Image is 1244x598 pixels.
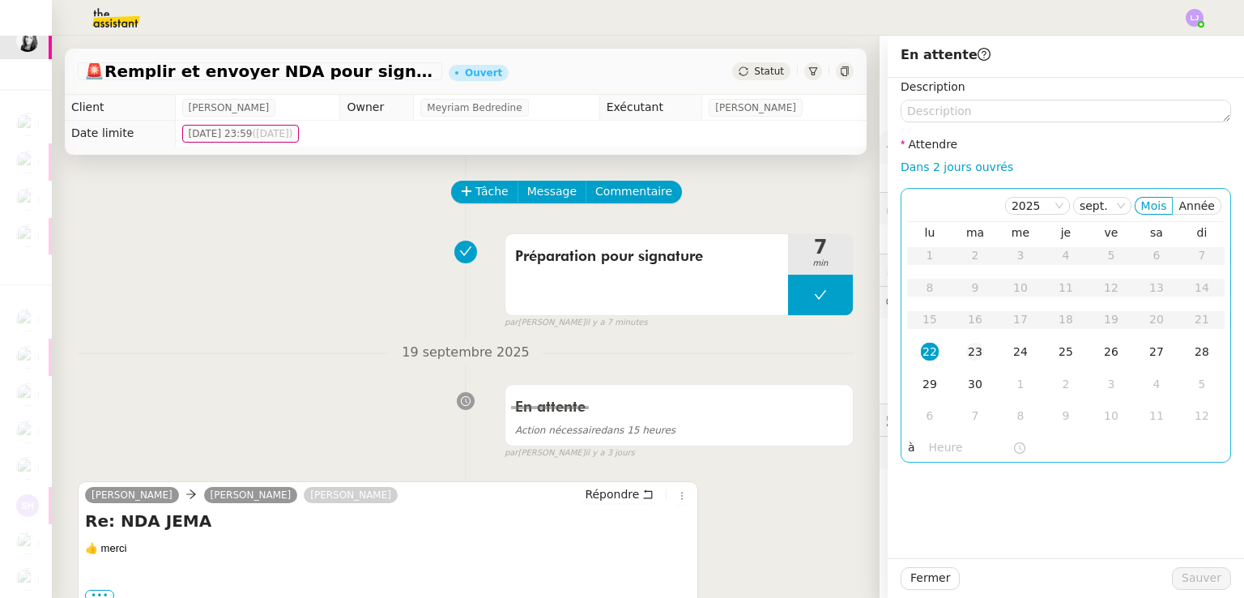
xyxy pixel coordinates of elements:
[1179,225,1225,240] th: dim.
[901,138,957,151] label: Attendre
[85,540,691,557] div: 👍 merci
[16,113,39,136] img: users%2FxgWPCdJhSBeE5T1N2ZiossozSlm1%2Favatar%2F5b22230b-e380-461f-81e9-808a3aa6de32
[1179,400,1225,433] td: 12/10/2025
[16,151,39,173] img: users%2FxgWPCdJhSBeE5T1N2ZiossozSlm1%2Favatar%2F5b22230b-e380-461f-81e9-808a3aa6de32
[515,425,601,436] span: Action nécessaire
[16,457,39,480] img: users%2FNmPW3RcGagVdwlUj0SIRjiM8zA23%2Favatar%2Fb3e8f68e-88d8-429d-a2bd-00fb6f2d12db
[1012,375,1029,393] div: 1
[754,66,784,77] span: Statut
[901,80,965,93] label: Description
[1057,375,1075,393] div: 2
[586,181,682,203] button: Commentaire
[908,438,915,457] span: à
[880,437,1244,468] div: 🧴Autres
[880,404,1244,436] div: 🕵️Autres demandes en cours
[1080,198,1125,214] nz-select-item: sept.
[1057,407,1075,425] div: 9
[1148,343,1165,361] div: 27
[998,400,1043,433] td: 08/10/2025
[886,446,936,459] span: 🧴
[16,188,39,211] img: users%2Fa6PbEmLwvGXylUqKytRPpDpAx153%2Favatar%2Ffanny.png
[585,486,639,502] span: Répondre
[1179,336,1225,369] td: 28/09/2025
[880,254,1244,286] div: ⏲️Tâches 24:13
[1186,9,1204,27] img: svg
[998,225,1043,240] th: mer.
[1012,198,1063,214] nz-select-item: 2025
[952,400,998,433] td: 07/10/2025
[886,413,1059,426] span: 🕵️
[921,407,939,425] div: 6
[998,336,1043,369] td: 24/09/2025
[16,346,39,369] img: users%2FTDxDvmCjFdN3QFePFNGdQUcJcQk1%2Favatar%2F0cfb3a67-8790-4592-a9ec-92226c678442
[505,316,518,330] span: par
[1102,375,1120,393] div: 3
[1057,343,1075,361] div: 25
[1172,567,1231,590] button: Sauver
[1012,343,1029,361] div: 24
[1043,225,1088,240] th: jeu.
[451,181,518,203] button: Tâche
[465,68,502,78] div: Ouvert
[211,489,292,501] span: [PERSON_NAME]
[1193,407,1211,425] div: 12
[921,343,939,361] div: 22
[886,199,991,218] span: 🔐
[427,100,522,116] span: Meyriam Bedredine
[1088,369,1134,401] td: 03/10/2025
[304,488,398,502] a: [PERSON_NAME]
[1043,336,1088,369] td: 25/09/2025
[901,47,991,62] span: En attente
[586,316,648,330] span: il y a 7 minutes
[907,225,952,240] th: lun.
[1141,199,1167,212] span: Mois
[505,446,518,460] span: par
[1012,407,1029,425] div: 8
[515,425,675,436] span: dans 15 heures
[16,383,39,406] img: users%2FTDxDvmCjFdN3QFePFNGdQUcJcQk1%2Favatar%2F0cfb3a67-8790-4592-a9ec-92226c678442
[788,237,853,257] span: 7
[16,29,39,52] img: 1094d3b4-1bee-4563-bac5-d5ad67e1fbf2
[389,342,543,364] span: 19 septembre 2025
[952,336,998,369] td: 23/09/2025
[1102,343,1120,361] div: 26
[1102,407,1120,425] div: 10
[475,182,509,201] span: Tâche
[1134,369,1179,401] td: 04/10/2025
[886,263,1004,276] span: ⏲️
[1088,336,1134,369] td: 26/09/2025
[84,62,104,81] span: 🚨
[1088,225,1134,240] th: ven.
[1134,400,1179,433] td: 11/10/2025
[1043,400,1088,433] td: 09/10/2025
[788,257,853,271] span: min
[880,193,1244,224] div: 🔐Données client
[1179,369,1225,401] td: 05/10/2025
[1134,225,1179,240] th: sam.
[910,569,950,587] span: Fermer
[998,369,1043,401] td: 01/10/2025
[907,400,952,433] td: 06/10/2025
[16,309,39,331] img: users%2Fa6PbEmLwvGXylUqKytRPpDpAx153%2Favatar%2Ffanny.png
[929,438,1012,457] input: Heure
[966,343,984,361] div: 23
[16,224,39,247] img: users%2FSclkIUIAuBOhhDrbgjtrSikBoD03%2Favatar%2F48cbc63d-a03d-4817-b5bf-7f7aeed5f2a9
[527,182,577,201] span: Message
[1043,369,1088,401] td: 02/10/2025
[518,181,586,203] button: Message
[966,407,984,425] div: 7
[1088,400,1134,433] td: 10/10/2025
[189,126,293,142] span: [DATE] 23:59
[505,446,635,460] small: [PERSON_NAME]
[65,121,175,147] td: Date limite
[1193,343,1211,361] div: 28
[901,160,1013,173] a: Dans 2 jours ouvrés
[505,316,648,330] small: [PERSON_NAME]
[715,100,796,116] span: [PERSON_NAME]
[515,400,586,415] span: En attente
[1134,336,1179,369] td: 27/09/2025
[966,375,984,393] div: 30
[880,131,1244,163] div: ⚙️Procédures
[952,369,998,401] td: 30/09/2025
[1148,407,1165,425] div: 11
